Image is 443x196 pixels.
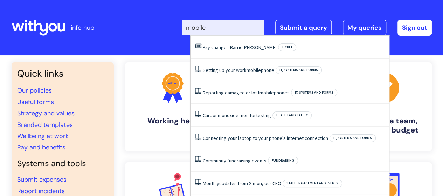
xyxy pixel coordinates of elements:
[17,175,67,184] a: Submit expenses
[275,20,332,36] a: Submit a query
[203,89,290,96] a: Reporting damaged or lostmobilephones
[203,180,281,187] a: Monthlyupdates from Simon, our CEO
[17,159,108,169] h4: Systems and tools
[268,157,298,164] span: Fundraising
[272,111,312,119] span: Health and safety
[259,89,274,96] span: mobile
[17,132,69,140] a: Wellbeing at work
[330,134,376,142] span: IT, systems and forms
[203,180,219,187] span: Monthly
[17,68,108,79] h3: Quick links
[17,86,52,95] a: Our policies
[343,20,386,36] a: My queries
[291,89,337,96] span: IT, systems and forms
[247,67,261,73] span: mobile
[17,98,54,106] a: Useful forms
[182,20,432,36] div: | -
[71,22,94,33] p: info hub
[203,135,328,141] a: Connecting your laptop to your phone's internet connection
[17,109,75,117] a: Strategy and values
[218,112,238,119] span: monoxide
[125,62,220,151] a: Working here
[283,180,342,187] span: Staff engagement and events
[203,157,267,164] a: Community fundraising events
[240,112,256,119] span: monitor
[203,67,274,73] a: Setting up your workmobilephone
[203,112,271,119] a: Carbonmonoxide monitortesting
[203,44,277,50] a: Pay change - Barrie[PERSON_NAME]
[397,20,432,36] a: Sign out
[276,66,322,74] span: IT, systems and forms
[243,44,277,50] span: [PERSON_NAME]
[17,121,73,129] a: Branded templates
[182,20,264,35] input: Search
[17,143,65,151] a: Pay and benefits
[278,43,296,51] span: Ticket
[131,116,215,126] h4: Working here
